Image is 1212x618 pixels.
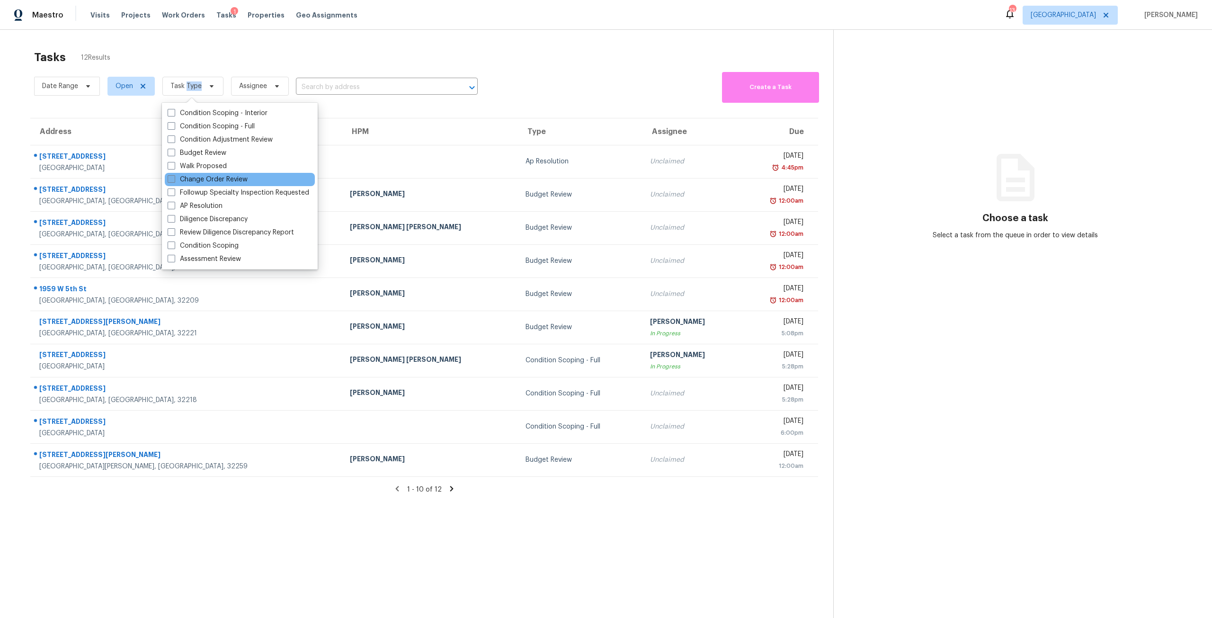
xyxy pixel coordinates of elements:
[650,422,732,431] div: Unclaimed
[39,185,335,197] div: [STREET_ADDRESS]
[216,12,236,18] span: Tasks
[168,228,294,237] label: Review Diligence Discrepancy Report
[650,157,732,166] div: Unclaimed
[168,122,255,131] label: Condition Scoping - Full
[39,350,335,362] div: [STREET_ADDRESS]
[39,395,335,405] div: [GEOGRAPHIC_DATA], [GEOGRAPHIC_DATA], 32218
[779,163,803,172] div: 4:45pm
[39,417,335,429] div: [STREET_ADDRESS]
[777,229,803,239] div: 12:00am
[39,218,335,230] div: [STREET_ADDRESS]
[748,251,803,262] div: [DATE]
[39,329,335,338] div: [GEOGRAPHIC_DATA], [GEOGRAPHIC_DATA], 32221
[239,81,267,91] span: Assignee
[1141,10,1198,20] span: [PERSON_NAME]
[39,230,335,239] div: [GEOGRAPHIC_DATA], [GEOGRAPHIC_DATA], 32068
[748,383,803,395] div: [DATE]
[722,72,819,103] button: Create a Task
[526,223,635,233] div: Budget Review
[168,241,239,251] label: Condition Scoping
[748,416,803,428] div: [DATE]
[769,196,777,206] img: Overdue Alarm Icon
[526,157,635,166] div: Ap Resolution
[526,190,635,199] div: Budget Review
[168,148,226,158] label: Budget Review
[1009,6,1016,15] div: 13
[350,454,510,466] div: [PERSON_NAME]
[39,462,335,471] div: [GEOGRAPHIC_DATA][PERSON_NAME], [GEOGRAPHIC_DATA], 32259
[42,81,78,91] span: Date Range
[650,350,732,362] div: [PERSON_NAME]
[168,108,267,118] label: Condition Scoping - Interior
[39,163,335,173] div: [GEOGRAPHIC_DATA]
[231,7,238,17] div: 1
[650,289,732,299] div: Unclaimed
[30,118,342,145] th: Address
[168,175,248,184] label: Change Order Review
[39,384,335,395] div: [STREET_ADDRESS]
[526,356,635,365] div: Condition Scoping - Full
[39,429,335,438] div: [GEOGRAPHIC_DATA]
[650,190,732,199] div: Unclaimed
[650,256,732,266] div: Unclaimed
[121,10,151,20] span: Projects
[650,317,732,329] div: [PERSON_NAME]
[748,284,803,296] div: [DATE]
[650,389,732,398] div: Unclaimed
[168,201,223,211] label: AP Resolution
[748,350,803,362] div: [DATE]
[39,284,335,296] div: 1959 W 5th St
[39,251,335,263] div: [STREET_ADDRESS]
[81,53,110,63] span: 12 Results
[748,461,803,471] div: 12:00am
[162,10,205,20] span: Work Orders
[748,362,803,371] div: 5:28pm
[748,329,803,338] div: 5:08pm
[296,10,357,20] span: Geo Assignments
[769,262,777,272] img: Overdue Alarm Icon
[39,362,335,371] div: [GEOGRAPHIC_DATA]
[168,188,309,197] label: Followup Specialty Inspection Requested
[39,317,335,329] div: [STREET_ADDRESS][PERSON_NAME]
[39,450,335,462] div: [STREET_ADDRESS][PERSON_NAME]
[168,254,241,264] label: Assessment Review
[1031,10,1096,20] span: [GEOGRAPHIC_DATA]
[777,196,803,206] div: 12:00am
[296,80,451,95] input: Search by address
[407,486,442,493] span: 1 - 10 of 12
[769,229,777,239] img: Overdue Alarm Icon
[34,53,66,62] h2: Tasks
[748,428,803,438] div: 6:00pm
[650,329,732,338] div: In Progress
[168,135,273,144] label: Condition Adjustment Review
[518,118,643,145] th: Type
[740,118,818,145] th: Due
[526,455,635,465] div: Budget Review
[727,82,814,93] span: Create a Task
[39,263,335,272] div: [GEOGRAPHIC_DATA], [GEOGRAPHIC_DATA], 32233
[170,81,202,91] span: Task Type
[350,222,510,234] div: [PERSON_NAME] [PERSON_NAME]
[748,395,803,404] div: 5:28pm
[39,197,335,206] div: [GEOGRAPHIC_DATA], [GEOGRAPHIC_DATA], 32209
[526,256,635,266] div: Budget Review
[350,388,510,400] div: [PERSON_NAME]
[650,223,732,233] div: Unclaimed
[168,215,248,224] label: Diligence Discrepancy
[772,163,779,172] img: Overdue Alarm Icon
[350,255,510,267] div: [PERSON_NAME]
[777,262,803,272] div: 12:00am
[350,322,510,333] div: [PERSON_NAME]
[769,296,777,305] img: Overdue Alarm Icon
[748,317,803,329] div: [DATE]
[642,118,740,145] th: Assignee
[526,322,635,332] div: Budget Review
[32,10,63,20] span: Maestro
[777,296,803,305] div: 12:00am
[748,184,803,196] div: [DATE]
[39,296,335,305] div: [GEOGRAPHIC_DATA], [GEOGRAPHIC_DATA], 32209
[350,189,510,201] div: [PERSON_NAME]
[116,81,133,91] span: Open
[350,288,510,300] div: [PERSON_NAME]
[925,231,1106,240] div: Select a task from the queue in order to view details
